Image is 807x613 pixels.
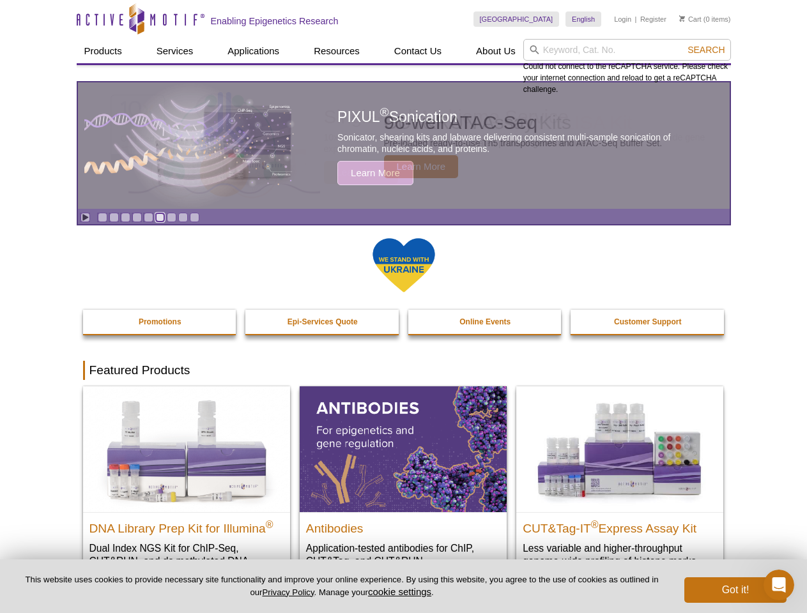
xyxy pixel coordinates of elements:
h2: Featured Products [83,361,725,380]
a: Online Events [408,310,563,334]
a: Go to slide 9 [190,213,199,222]
button: cookie settings [368,586,431,597]
p: Sonicator, shearing kits and labware delivering consistent multi-sample sonication of chromatin, ... [337,132,700,155]
span: Learn More [337,161,413,185]
a: [GEOGRAPHIC_DATA] [473,11,560,27]
strong: Epi-Services Quote [288,317,358,326]
a: English [565,11,601,27]
li: | [635,11,637,27]
a: About Us [468,39,523,63]
img: We Stand With Ukraine [372,237,436,294]
a: Customer Support [571,310,725,334]
a: PIXUL sonication PIXUL®Sonication Sonicator, shearing kits and labware delivering consistent mult... [78,82,730,209]
a: Go to slide 6 [155,213,165,222]
p: Dual Index NGS Kit for ChIP-Seq, CUT&RUN, and ds methylated DNA assays. [89,541,284,580]
a: Contact Us [387,39,449,63]
p: This website uses cookies to provide necessary site functionality and improve your online experie... [20,574,663,598]
h2: Enabling Epigenetics Research [211,15,339,27]
img: DNA Library Prep Kit for Illumina [83,386,290,511]
a: Privacy Policy [262,587,314,597]
iframe: Intercom live chat [764,570,794,600]
a: Go to slide 2 [109,213,119,222]
h2: Antibodies [306,516,500,535]
a: Services [149,39,201,63]
span: Search [688,45,725,55]
a: Products [77,39,130,63]
a: Applications [220,39,287,63]
p: Application-tested antibodies for ChIP, CUT&Tag, and CUT&RUN. [306,541,500,568]
a: Go to slide 4 [132,213,142,222]
button: Search [684,44,728,56]
a: CUT&Tag-IT® Express Assay Kit CUT&Tag-IT®Express Assay Kit Less variable and higher-throughput ge... [516,386,723,580]
button: Got it! [684,577,787,603]
a: Login [614,15,631,24]
a: Go to slide 7 [167,213,176,222]
strong: Promotions [139,317,181,326]
a: All Antibodies Antibodies Application-tested antibodies for ChIP, CUT&Tag, and CUT&RUN. [300,386,507,580]
input: Keyword, Cat. No. [523,39,731,61]
a: Promotions [83,310,238,334]
h2: CUT&Tag-IT Express Assay Kit [523,516,717,535]
div: Could not connect to the reCAPTCHA service. Please check your internet connection and reload to g... [523,39,731,95]
a: Epi-Services Quote [245,310,400,334]
img: All Antibodies [300,386,507,511]
strong: Online Events [459,317,511,326]
a: Go to slide 8 [178,213,188,222]
a: Resources [306,39,367,63]
sup: ® [380,106,389,119]
li: (0 items) [679,11,731,27]
p: Less variable and higher-throughput genome-wide profiling of histone marks​. [523,541,717,568]
a: Go to slide 3 [121,213,130,222]
strong: Customer Support [614,317,681,326]
a: Toggle autoplay [81,213,90,222]
img: CUT&Tag-IT® Express Assay Kit [516,386,723,511]
img: PIXUL sonication [84,82,295,209]
span: PIXUL Sonication [337,109,457,125]
a: Cart [679,15,702,24]
img: Your Cart [679,15,685,22]
a: Register [640,15,666,24]
sup: ® [591,518,599,529]
sup: ® [266,518,273,529]
a: Go to slide 1 [98,213,107,222]
h2: DNA Library Prep Kit for Illumina [89,516,284,535]
article: PIXUL Sonication [78,82,730,209]
a: DNA Library Prep Kit for Illumina DNA Library Prep Kit for Illumina® Dual Index NGS Kit for ChIP-... [83,386,290,593]
a: Go to slide 5 [144,213,153,222]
